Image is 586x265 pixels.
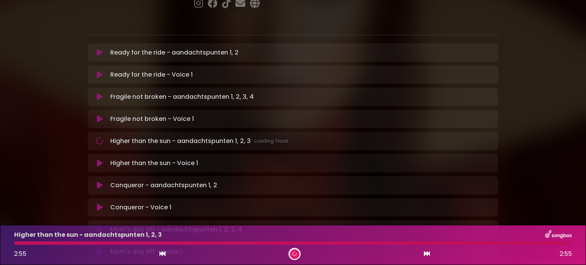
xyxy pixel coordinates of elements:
[14,230,162,239] p: Higher than the sun - aandachtspunten 1, 2, 3
[110,114,194,124] p: Fragile not broken - Voice 1
[110,159,198,168] p: Higher than the sun - Voice 1
[110,70,193,79] p: Ready for the ride - Voice 1
[110,137,291,146] p: Higher than the sun - aandachtspunten 1, 2, 3
[110,48,238,57] p: Ready for the ride - aandachtspunten 1, 2
[110,181,217,190] p: Conqueror - aandachtspunten 1, 2
[110,203,171,212] p: Conqueror - Voice 1
[545,230,572,240] img: songbox-logo-white.png
[110,92,254,101] p: Fragile not broken - aandachtspunten 1, 2, 3, 4
[254,138,291,145] span: Loading Track...
[14,249,26,258] span: 2:55
[560,249,572,259] span: 2:55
